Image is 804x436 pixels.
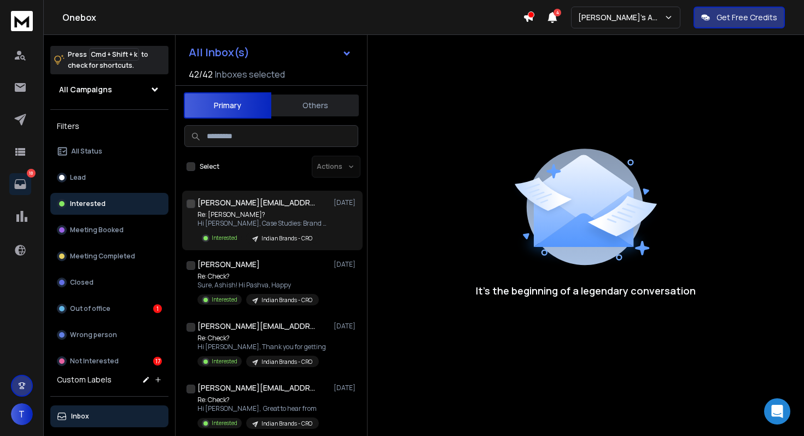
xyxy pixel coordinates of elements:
h1: [PERSON_NAME][EMAIL_ADDRESS][DOMAIN_NAME] +1 [197,321,318,332]
h1: [PERSON_NAME][EMAIL_ADDRESS][PERSON_NAME][DOMAIN_NAME] [197,197,318,208]
button: All Campaigns [50,79,168,101]
p: Inbox [71,412,89,421]
p: Hi [PERSON_NAME], Thank you for getting [197,343,326,351]
p: All Status [71,147,102,156]
button: Closed [50,272,168,293]
p: Hi [PERSON_NAME], Case Studies: Brand closest [197,219,329,228]
button: All Inbox(s) [180,42,360,63]
span: 42 / 42 [189,68,213,81]
p: Interested [212,419,237,427]
p: Indian Brands - CRO [261,234,312,243]
button: Others [271,93,359,117]
h1: Onebox [62,11,523,24]
img: logo [11,11,33,31]
p: Interested [212,296,237,304]
h3: Inboxes selected [215,68,285,81]
p: [DATE] [334,260,358,269]
button: Meeting Booked [50,219,168,241]
p: Interested [212,357,237,366]
p: Indian Brands - CRO [261,420,312,428]
button: Out of office1 [50,298,168,320]
p: 18 [27,169,36,178]
p: Meeting Booked [70,226,124,234]
p: [DATE] [334,322,358,331]
button: All Status [50,140,168,162]
button: Inbox [50,405,168,427]
button: Get Free Credits [694,7,785,28]
h3: Custom Labels [57,374,112,385]
p: It’s the beginning of a legendary conversation [476,283,696,298]
p: Re: Check? [197,272,319,281]
p: Interested [212,234,237,242]
p: Meeting Completed [70,252,135,261]
p: [DATE] [334,384,358,392]
p: Indian Brands - CRO [261,358,312,366]
button: Lead [50,167,168,188]
h1: All Campaigns [59,84,112,95]
p: Out of office [70,304,110,313]
p: Sure, Ashish! Hi Pashva, Happy [197,281,319,290]
span: 4 [554,9,561,16]
h3: Filters [50,119,168,134]
p: Get Free Credits [716,12,777,23]
div: 17 [153,357,162,366]
p: Wrong person [70,331,117,339]
span: Cmd + Shift + k [89,48,139,61]
div: 1 [153,304,162,313]
p: Interested [70,199,106,208]
button: Not Interested17 [50,350,168,372]
p: Not Interested [70,357,119,366]
p: Press to check for shortcuts. [68,49,148,71]
button: Meeting Completed [50,245,168,267]
p: Lead [70,173,86,182]
p: [PERSON_NAME]'s Agency [578,12,664,23]
p: Hi [PERSON_NAME], Great to hear from [197,404,319,413]
p: Re: Check? [197,396,319,404]
div: Open Intercom Messenger [764,398,790,425]
h1: All Inbox(s) [189,47,249,58]
button: T [11,403,33,425]
p: Closed [70,278,94,287]
button: Wrong person [50,324,168,346]
p: Re: [PERSON_NAME]? [197,210,329,219]
h1: [PERSON_NAME] [197,259,260,270]
p: [DATE] [334,198,358,207]
p: Re: Check? [197,334,326,343]
h1: [PERSON_NAME][EMAIL_ADDRESS][DOMAIN_NAME] [197,382,318,393]
p: Indian Brands - CRO [261,296,312,304]
label: Select [200,162,219,171]
button: Interested [50,193,168,215]
a: 18 [9,173,31,195]
button: Primary [184,92,271,119]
